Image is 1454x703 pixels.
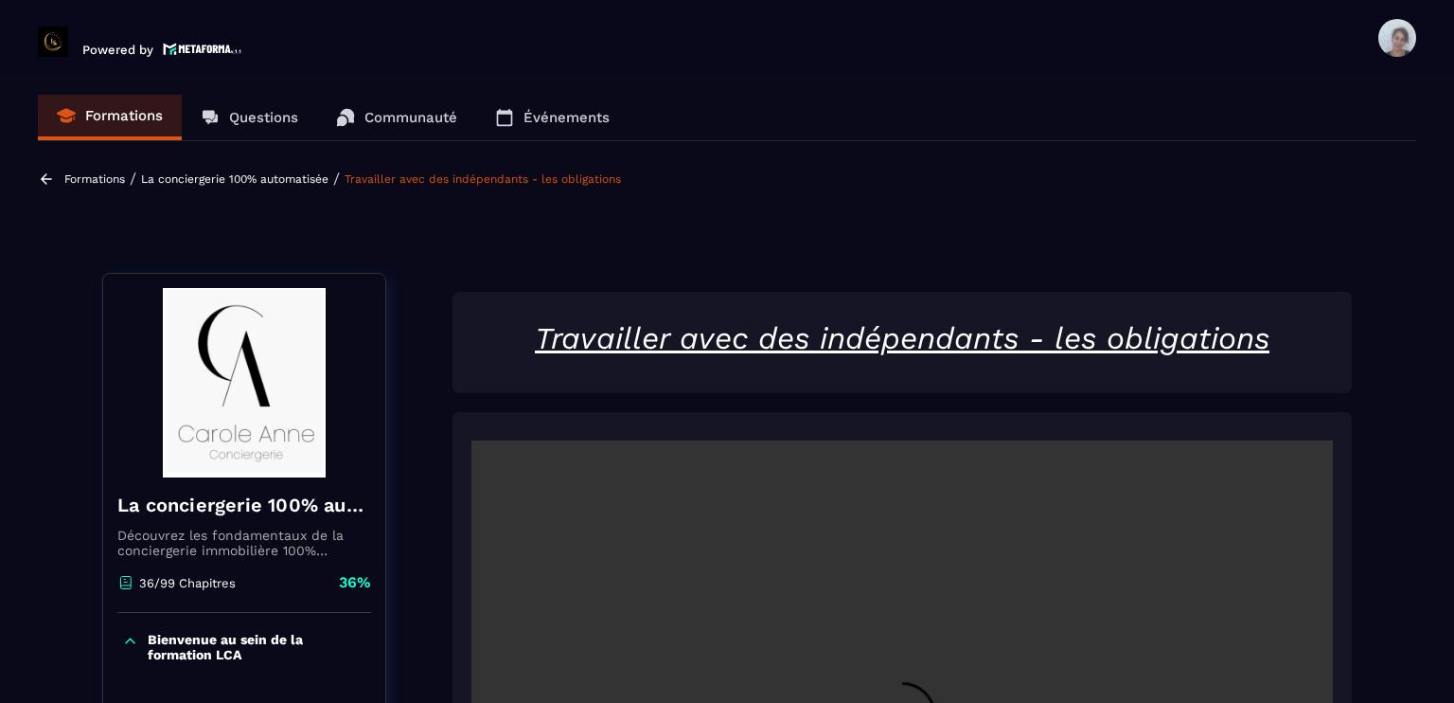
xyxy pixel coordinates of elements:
[117,288,371,478] img: banner
[117,492,371,518] h4: La conciergerie 100% automatisée
[182,95,317,140] a: Questions
[333,170,340,188] span: /
[364,109,457,126] p: Communauté
[117,528,371,558] p: Découvrez les fondamentaux de la conciergerie immobilière 100% automatisée. Cette formation est c...
[85,107,163,124] p: Formations
[38,27,68,57] img: logo-branding
[229,109,298,126] p: Questions
[82,43,153,57] p: Powered by
[317,95,476,140] a: Communauté
[163,41,242,57] img: logo
[523,109,610,126] p: Événements
[130,170,136,188] span: /
[339,572,371,593] p: 36%
[64,172,125,186] a: Formations
[345,172,621,186] a: Travailler avec des indépendants - les obligations
[476,95,629,140] a: Événements
[148,632,366,662] p: Bienvenue au sein de la formation LCA
[141,172,328,186] a: La conciergerie 100% automatisée
[139,576,236,590] p: 36/99 Chapitres
[535,320,1269,356] u: Travailler avec des indépendants - les obligations
[38,95,182,140] a: Formations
